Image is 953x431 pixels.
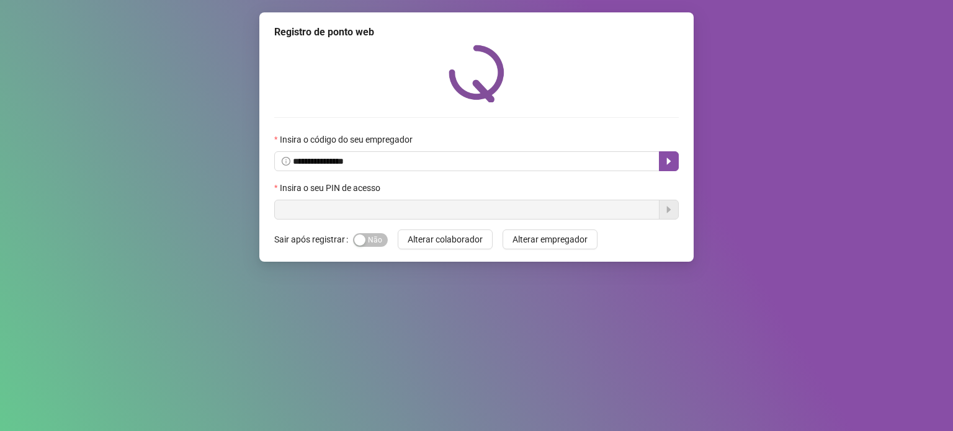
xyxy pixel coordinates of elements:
[408,233,483,246] span: Alterar colaborador
[664,156,674,166] span: caret-right
[274,181,388,195] label: Insira o seu PIN de acesso
[503,229,597,249] button: Alterar empregador
[512,233,588,246] span: Alterar empregador
[274,229,353,249] label: Sair após registrar
[398,229,493,249] button: Alterar colaborador
[274,133,421,146] label: Insira o código do seu empregador
[449,45,504,102] img: QRPoint
[282,157,290,166] span: info-circle
[274,25,679,40] div: Registro de ponto web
